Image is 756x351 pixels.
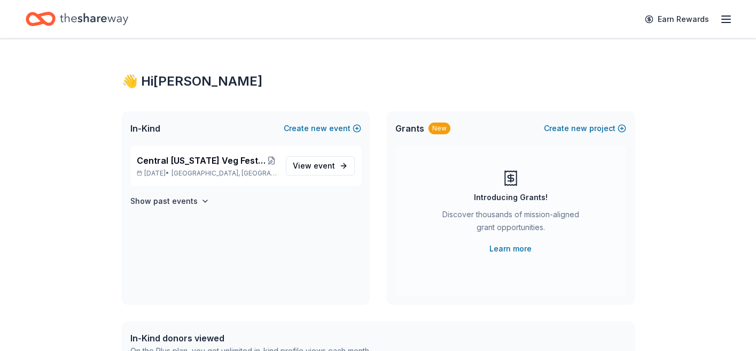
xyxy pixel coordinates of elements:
div: Discover thousands of mission-aligned grant opportunities. [438,208,583,238]
span: View [293,159,335,172]
div: New [428,123,450,134]
span: Central [US_STATE] Veg Fest Animal Haven Silent Auction [137,154,266,167]
span: new [311,122,327,135]
h4: Show past events [130,195,198,208]
span: event [314,161,335,170]
p: [DATE] • [137,169,277,178]
a: View event [286,156,355,175]
button: Createnewevent [284,122,361,135]
span: In-Kind [130,122,160,135]
span: new [571,122,587,135]
a: Home [26,6,128,32]
a: Earn Rewards [638,10,715,29]
span: Grants [395,122,424,135]
div: Introducing Grants! [474,191,548,204]
div: 👋 Hi [PERSON_NAME] [122,73,635,90]
a: Learn more [489,242,532,255]
button: Createnewproject [544,122,626,135]
span: [GEOGRAPHIC_DATA], [GEOGRAPHIC_DATA] [172,169,277,178]
button: Show past events [130,195,209,208]
div: In-Kind donors viewed [130,332,371,345]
